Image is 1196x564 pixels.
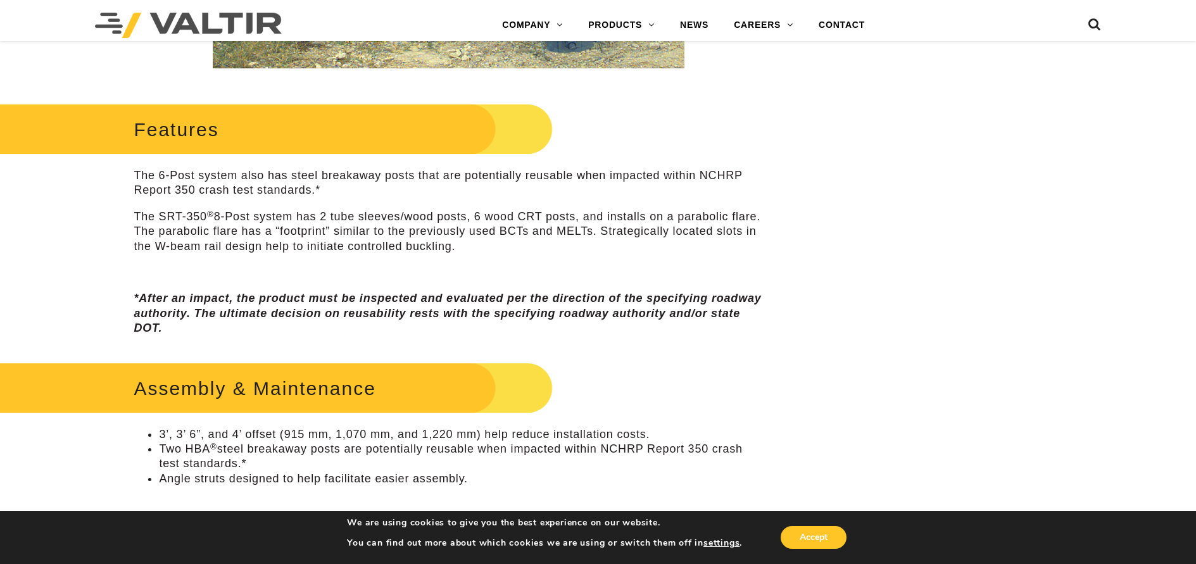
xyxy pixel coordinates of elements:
[159,427,763,442] li: 3’, 3’ 6”, and 4’ offset (915 mm, 1,070 mm, and 1,220 mm) help reduce installation costs.
[207,210,214,219] sup: ®
[721,13,806,38] a: CAREERS
[806,13,878,38] a: CONTACT
[781,526,847,549] button: Accept
[576,13,667,38] a: PRODUCTS
[95,13,282,38] img: Valtir
[347,517,742,529] p: We are using cookies to give you the best experience on our website.
[347,537,742,549] p: You can find out more about which cookies we are using or switch them off in .
[134,210,763,254] p: The SRT-350 8-Post system has 2 tube sleeves/wood posts, 6 wood CRT posts, and installs on a para...
[134,292,761,334] em: *After an impact, the product must be inspected and evaluated per the direction of the specifying...
[159,442,763,472] li: Two HBA steel breakaway posts are potentially reusable when impacted within NCHRP Report 350 cras...
[489,13,576,38] a: COMPANY
[703,537,740,549] button: settings
[210,442,217,451] sup: ®
[667,13,721,38] a: NEWS
[134,168,763,198] p: The 6-Post system also has steel breakaway posts that are potentially reusable when impacted with...
[159,472,763,486] li: Angle struts designed to help facilitate easier assembly.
